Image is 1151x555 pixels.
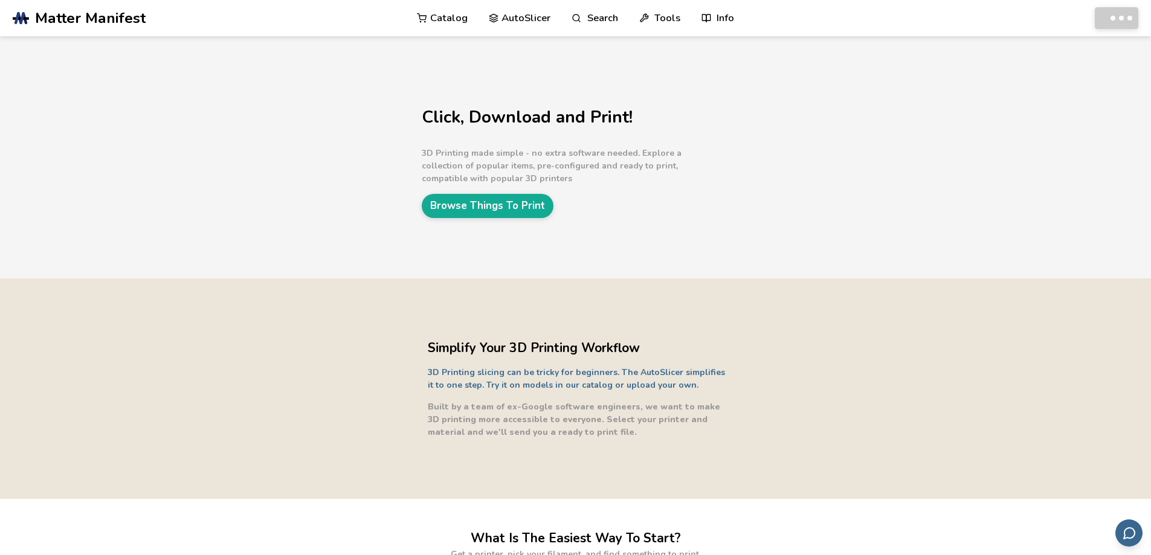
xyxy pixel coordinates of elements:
button: Send feedback via email [1115,519,1143,547]
h2: Simplify Your 3D Printing Workflow [428,339,730,358]
span: Matter Manifest [35,10,146,27]
p: 3D Printing made simple - no extra software needed. Explore a collection of popular items, pre-co... [422,147,724,185]
a: Browse Things To Print [422,194,553,217]
p: Built by a team of ex-Google software engineers, we want to make 3D printing more accessible to e... [428,400,730,438]
p: 3D Printing slicing can be tricky for beginners. The AutoSlicer simplifies it to one step. Try it... [428,366,730,391]
h2: What Is The Easiest Way To Start? [471,529,681,548]
h1: Click, Download and Print! [422,108,724,127]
